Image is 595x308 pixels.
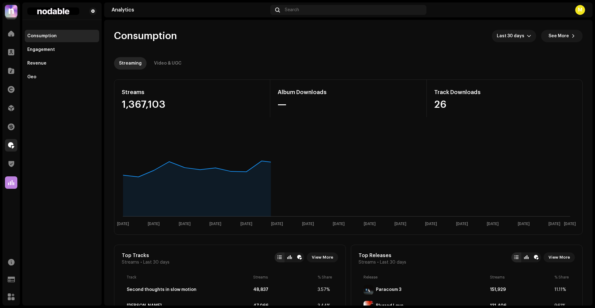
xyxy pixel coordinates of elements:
[549,251,570,264] span: View More
[312,251,333,264] span: View More
[364,222,376,226] text: [DATE]
[27,34,57,38] div: Consumption
[27,7,79,15] img: fe1cef4e-07b0-41ac-a07a-531998eee426
[119,57,142,70] div: Streaming
[541,30,583,42] button: See More
[27,75,36,79] div: Geo
[140,260,142,265] span: •
[154,57,182,70] div: Video & UGC
[179,222,191,226] text: [DATE]
[302,222,314,226] text: [DATE]
[122,100,262,110] div: 1,367,103
[434,100,575,110] div: 26
[127,287,196,292] div: Second thoughts in slow motion
[240,222,252,226] text: [DATE]
[549,222,560,226] text: [DATE]
[549,30,569,42] span: See More
[376,287,401,292] div: Paracosm 3
[27,47,55,52] div: Engagement
[122,87,262,97] div: Streams
[490,275,552,280] div: Streams
[564,222,576,226] text: [DATE]
[25,43,99,56] re-m-nav-item: Engagement
[394,222,406,226] text: [DATE]
[544,252,575,262] button: View More
[518,222,530,226] text: [DATE]
[364,285,373,295] img: EA02B904-A641-404A-9F0D-DF02A1E3B215
[209,222,221,226] text: [DATE]
[148,222,160,226] text: [DATE]
[112,7,268,12] div: Analytics
[425,222,437,226] text: [DATE]
[456,222,468,226] text: [DATE]
[114,30,177,42] span: Consumption
[364,275,487,280] div: Release
[122,252,170,259] div: Top Tracks
[122,260,139,265] span: Streams
[490,287,552,292] div: 151,929
[271,222,283,226] text: [DATE]
[497,30,527,42] span: Last 30 days
[278,87,419,97] div: Album Downloads
[253,275,315,280] div: Streams
[117,222,129,226] text: [DATE]
[434,87,575,97] div: Track Downloads
[487,222,499,226] text: [DATE]
[25,71,99,83] re-m-nav-item: Geo
[318,275,333,280] div: % Share
[554,287,570,292] div: 11.11%
[333,222,345,226] text: [DATE]
[143,260,170,265] span: Last 30 days
[278,100,419,110] div: —
[380,260,406,265] span: Last 30 days
[5,5,17,17] img: 39a81664-4ced-4598-a294-0293f18f6a76
[377,260,379,265] span: •
[127,275,251,280] div: Track
[307,252,338,262] button: View More
[285,7,299,12] span: Search
[527,30,531,42] div: dropdown trigger
[25,57,99,70] re-m-nav-item: Revenue
[318,287,333,292] div: 3.57%
[575,5,585,15] div: M
[554,275,570,280] div: % Share
[27,61,46,66] div: Revenue
[359,252,406,259] div: Top Releases
[359,260,376,265] span: Streams
[25,30,99,42] re-m-nav-item: Consumption
[253,287,315,292] div: 48,837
